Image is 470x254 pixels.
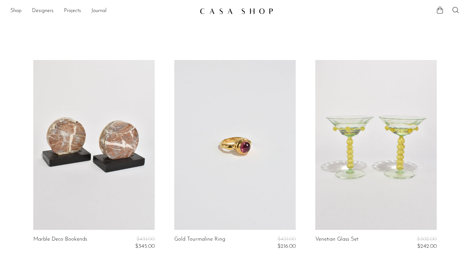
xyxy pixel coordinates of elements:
[135,244,155,249] span: $345.00
[33,236,87,250] a: Marble Deco Bookends
[10,6,195,17] nav: Desktop navigation
[136,236,155,242] span: $431.00
[277,236,296,242] span: $431.00
[174,236,225,250] a: Gold Tourmaline Ring
[10,7,22,15] a: Shop
[315,236,358,250] a: Venetian Glass Set
[32,7,54,15] a: Designers
[91,7,107,15] a: Journal
[64,7,81,15] a: Projects
[417,244,437,249] span: $242.00
[277,244,296,249] span: $216.00
[417,236,437,242] span: $302.00
[10,6,195,17] ul: NEW HEADER MENU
